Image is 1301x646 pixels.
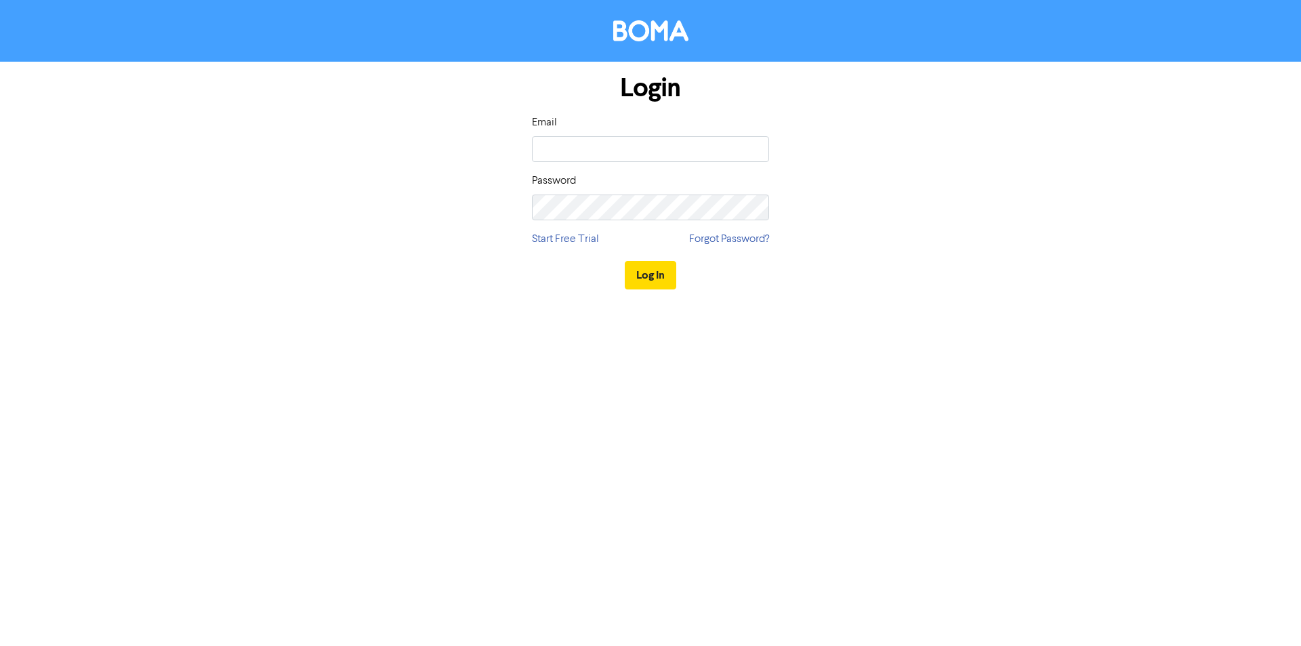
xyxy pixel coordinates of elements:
[532,73,769,104] h1: Login
[625,261,676,289] button: Log In
[532,173,576,189] label: Password
[532,231,599,247] a: Start Free Trial
[532,115,557,131] label: Email
[613,20,688,41] img: BOMA Logo
[689,231,769,247] a: Forgot Password?
[1233,581,1301,646] iframe: Chat Widget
